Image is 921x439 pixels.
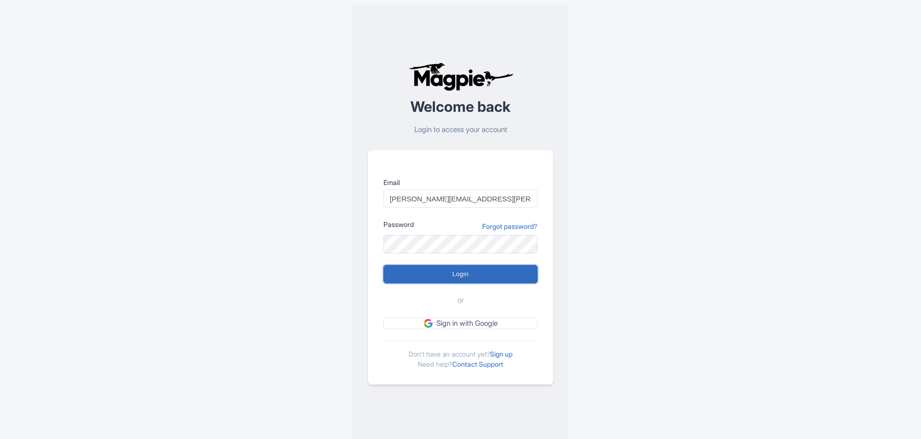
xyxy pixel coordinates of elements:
[383,219,414,229] label: Password
[383,189,538,208] input: you@example.com
[383,177,538,187] label: Email
[490,350,513,358] a: Sign up
[452,360,503,368] a: Contact Support
[424,319,433,328] img: google.svg
[383,318,538,330] a: Sign in with Google
[383,265,538,283] input: Login
[458,295,464,306] span: or
[368,124,553,135] p: Login to access your account
[383,341,538,369] div: Don't have an account yet? Need help?
[407,62,515,91] img: logo-ab69f6fb50320c5b225c76a69d11143b.png
[368,99,553,115] h2: Welcome back
[482,221,538,231] a: Forgot password?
